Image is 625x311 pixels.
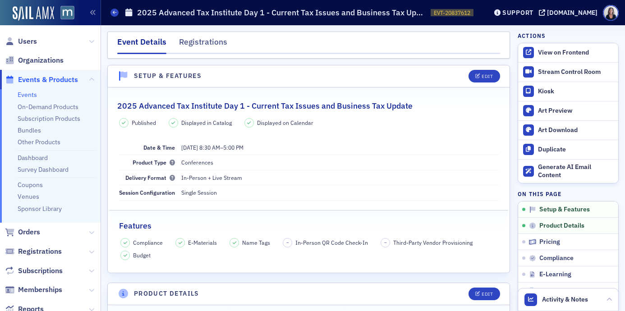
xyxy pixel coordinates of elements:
img: SailAMX [60,6,74,20]
button: Edit [469,70,500,82]
span: Compliance [539,254,574,262]
h4: On this page [518,190,619,198]
a: Stream Control Room [518,63,618,82]
a: Users [5,37,37,46]
span: Budget [133,251,151,259]
a: Kiosk [518,82,618,101]
span: Conferences [181,159,213,166]
a: Art Download [518,120,618,140]
span: Registrations [18,247,62,256]
span: Single Session [181,189,217,196]
span: Users [18,37,37,46]
a: Other Products [18,138,60,146]
a: Events & Products [5,75,78,85]
h4: Actions [518,32,546,40]
button: Duplicate [518,140,618,159]
a: Registrations [5,247,62,256]
a: Memberships [5,285,62,295]
div: Stream Control Room [538,68,614,76]
span: [DATE] [181,144,198,151]
span: Profile [603,5,619,21]
div: [DOMAIN_NAME] [547,9,597,17]
span: Setup & Features [539,206,590,214]
span: E-Materials [188,238,217,247]
button: [DOMAIN_NAME] [539,9,601,16]
a: Subscriptions [5,266,63,276]
span: Orders [18,227,40,237]
span: Third-Party Vendor Provisioning [393,238,473,247]
h2: 2025 Advanced Tax Institute Day 1 - Current Tax Issues and Business Tax Update [117,100,413,112]
a: Survey Dashboard [18,165,69,174]
span: Displayed on Calendar [257,119,313,127]
button: Generate AI Email Content [518,159,618,183]
span: Organizations [18,55,64,65]
span: – [384,239,387,246]
span: E-Materials [539,287,573,295]
span: EVT-20837612 [434,9,470,17]
a: Events [18,91,37,99]
div: Art Download [538,126,614,134]
a: Bundles [18,126,41,134]
a: Art Preview [518,101,618,120]
a: Organizations [5,55,64,65]
div: Art Preview [538,107,614,115]
div: Edit [482,74,493,79]
span: Displayed in Catalog [181,119,232,127]
div: Event Details [117,36,166,54]
span: In-Person + Live Stream [181,174,242,181]
time: 5:00 PM [223,144,244,151]
h4: Setup & Features [134,71,202,81]
div: Duplicate [538,146,614,154]
button: Edit [469,288,500,300]
a: Orders [5,227,40,237]
a: On-Demand Products [18,103,78,111]
div: Generate AI Email Content [538,163,614,179]
span: Memberships [18,285,62,295]
span: Product Details [539,222,584,230]
a: Sponsor Library [18,205,62,213]
span: Name Tags [242,238,270,247]
div: Registrations [179,36,227,53]
div: Support [502,9,533,17]
a: Subscription Products [18,114,80,123]
a: Venues [18,192,39,201]
a: View Homepage [54,6,74,21]
span: Session Configuration [119,189,175,196]
a: Dashboard [18,154,48,162]
a: Coupons [18,181,43,189]
h1: 2025 Advanced Tax Institute Day 1 - Current Tax Issues and Business Tax Update [137,7,426,18]
div: Edit [482,292,493,297]
span: – [181,144,244,151]
span: Product Type [133,159,175,166]
time: 8:30 AM [199,144,220,151]
span: Events & Products [18,75,78,85]
span: Published [132,119,156,127]
span: – [286,239,289,246]
span: Subscriptions [18,266,63,276]
h2: Features [119,220,152,232]
span: Pricing [539,238,560,246]
div: View on Frontend [538,49,614,57]
span: Compliance [133,238,163,247]
span: In-Person QR Code Check-In [295,238,368,247]
span: Delivery Format [125,174,175,181]
img: SailAMX [13,6,54,21]
span: Date & Time [143,144,175,151]
h4: Product Details [134,289,199,298]
span: E-Learning [539,270,571,279]
div: Kiosk [538,87,614,96]
span: Activity & Notes [542,295,588,304]
a: View on Frontend [518,43,618,62]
